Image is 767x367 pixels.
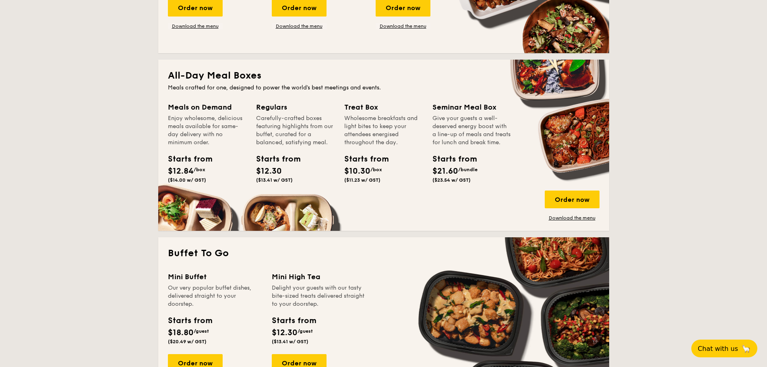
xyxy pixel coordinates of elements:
[256,177,293,183] span: ($13.41 w/ GST)
[168,315,212,327] div: Starts from
[344,153,380,165] div: Starts from
[256,166,282,176] span: $12.30
[256,153,292,165] div: Starts from
[344,102,423,113] div: Treat Box
[168,84,600,92] div: Meals crafted for one, designed to power the world's best meetings and events.
[344,114,423,147] div: Wholesome breakfasts and light bites to keep your attendees energised throughout the day.
[272,284,366,308] div: Delight your guests with our tasty bite-sized treats delivered straight to your doorstep.
[432,153,469,165] div: Starts from
[691,340,757,357] button: Chat with us🦙
[272,23,327,29] a: Download the menu
[168,69,600,82] h2: All-Day Meal Boxes
[272,315,316,327] div: Starts from
[168,153,204,165] div: Starts from
[168,271,262,282] div: Mini Buffet
[194,167,205,172] span: /box
[698,345,738,352] span: Chat with us
[298,328,313,334] span: /guest
[168,177,206,183] span: ($14.00 w/ GST)
[344,177,380,183] span: ($11.23 w/ GST)
[168,247,600,260] h2: Buffet To Go
[432,114,511,147] div: Give your guests a well-deserved energy boost with a line-up of meals and treats for lunch and br...
[741,344,751,353] span: 🦙
[168,23,223,29] a: Download the menu
[370,167,382,172] span: /box
[432,166,458,176] span: $21.60
[272,339,308,344] span: ($13.41 w/ GST)
[168,328,194,338] span: $18.80
[168,339,207,344] span: ($20.49 w/ GST)
[344,166,370,176] span: $10.30
[376,23,430,29] a: Download the menu
[272,328,298,338] span: $12.30
[168,166,194,176] span: $12.84
[432,102,511,113] div: Seminar Meal Box
[194,328,209,334] span: /guest
[256,102,335,113] div: Regulars
[272,271,366,282] div: Mini High Tea
[168,114,246,147] div: Enjoy wholesome, delicious meals available for same-day delivery with no minimum order.
[432,177,471,183] span: ($23.54 w/ GST)
[256,114,335,147] div: Carefully-crafted boxes featuring highlights from our buffet, curated for a balanced, satisfying ...
[168,284,262,308] div: Our very popular buffet dishes, delivered straight to your doorstep.
[545,215,600,221] a: Download the menu
[458,167,478,172] span: /bundle
[168,102,246,113] div: Meals on Demand
[545,191,600,208] div: Order now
